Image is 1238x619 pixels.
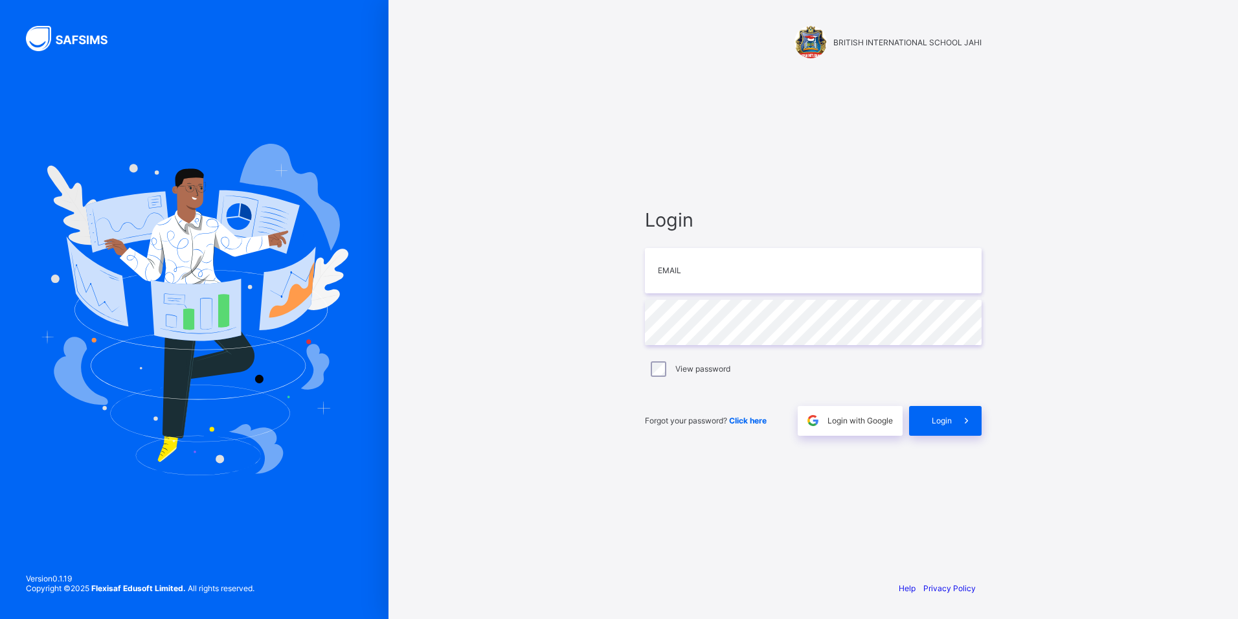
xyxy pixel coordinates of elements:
span: Login [645,208,982,231]
img: Hero Image [40,144,348,475]
a: Help [899,583,916,593]
label: View password [675,364,730,374]
img: google.396cfc9801f0270233282035f929180a.svg [805,413,820,428]
span: Copyright © 2025 All rights reserved. [26,583,254,593]
span: Version 0.1.19 [26,574,254,583]
a: Click here [729,416,767,425]
span: Forgot your password? [645,416,767,425]
span: Login with Google [827,416,893,425]
img: SAFSIMS Logo [26,26,123,51]
span: Login [932,416,952,425]
span: BRITISH INTERNATIONAL SCHOOL JAHI [833,38,982,47]
strong: Flexisaf Edusoft Limited. [91,583,186,593]
a: Privacy Policy [923,583,976,593]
